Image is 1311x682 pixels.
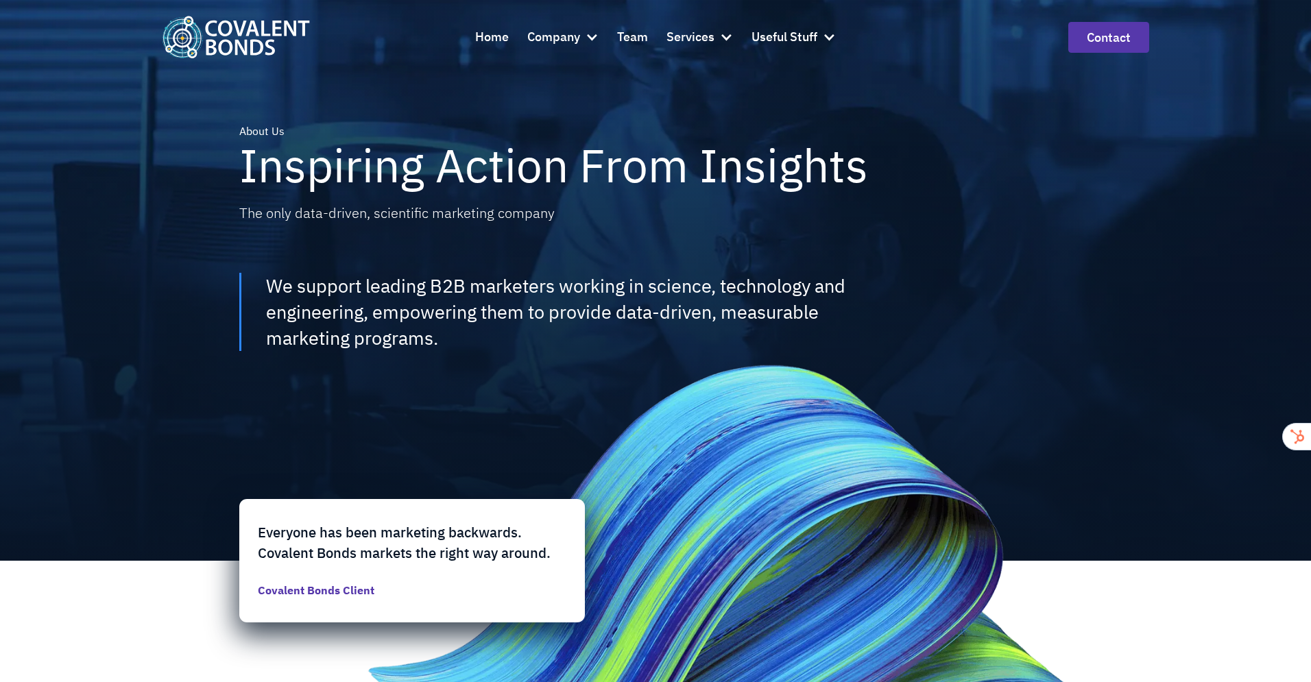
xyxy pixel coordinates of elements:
[527,19,599,56] div: Company
[266,273,906,350] div: We support leading B2B marketers working in science, technology and engineering, empowering them ...
[239,123,285,140] div: About Us
[527,27,580,47] div: Company
[258,582,374,598] div: Covalent Bonds Client
[162,16,310,58] a: home
[475,19,509,56] a: Home
[666,19,733,56] div: Services
[1242,616,1311,682] iframe: Chat Widget
[666,27,714,47] div: Services
[162,16,310,58] img: Covalent Bonds White / Teal Logo
[239,140,868,191] h1: Inspiring Action From Insights
[475,27,509,47] div: Home
[617,27,648,47] div: Team
[1068,22,1149,53] a: contact
[751,19,836,56] div: Useful Stuff
[751,27,817,47] div: Useful Stuff
[617,19,648,56] a: Team
[258,522,566,564] p: Everyone has been marketing backwards. Covalent Bonds markets the right way around.
[239,203,555,223] div: The only data-driven, scientific marketing company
